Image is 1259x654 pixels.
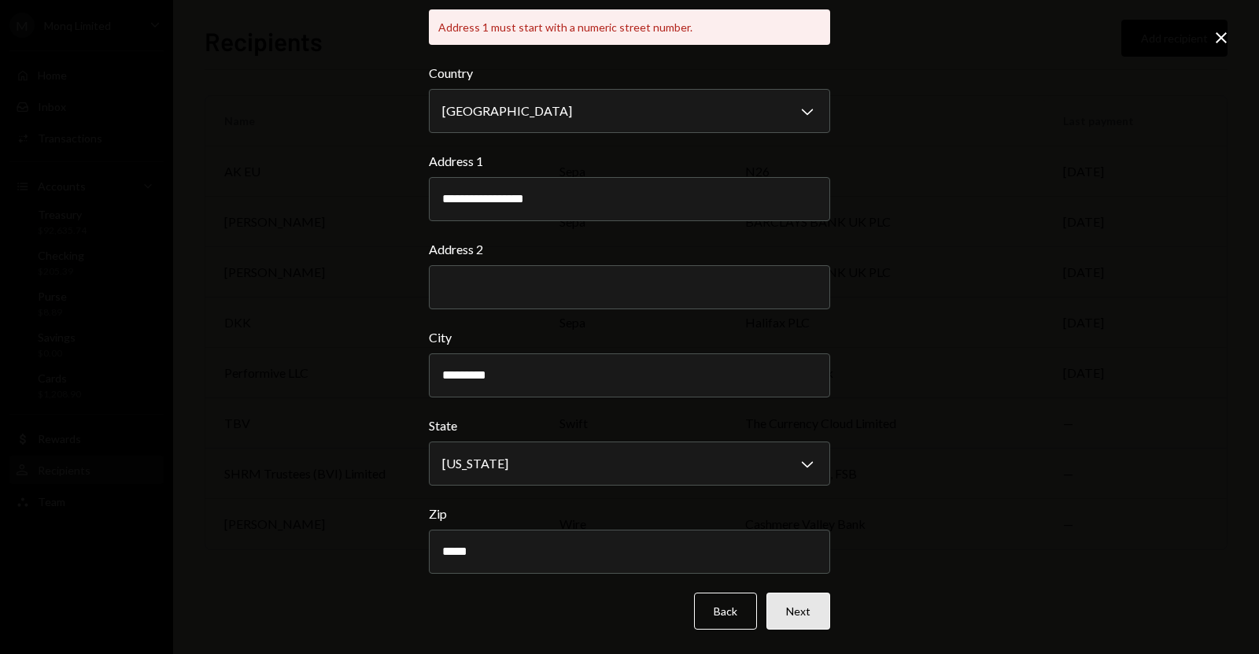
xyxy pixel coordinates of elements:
label: Zip [429,504,830,523]
label: Address 1 [429,152,830,171]
button: Country [429,89,830,133]
button: State [429,442,830,486]
div: Address 1 must start with a numeric street number. [429,9,830,45]
button: Back [694,593,757,630]
button: Next [766,593,830,630]
label: Country [429,64,830,83]
label: State [429,416,830,435]
label: City [429,328,830,347]
label: Address 2 [429,240,830,259]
